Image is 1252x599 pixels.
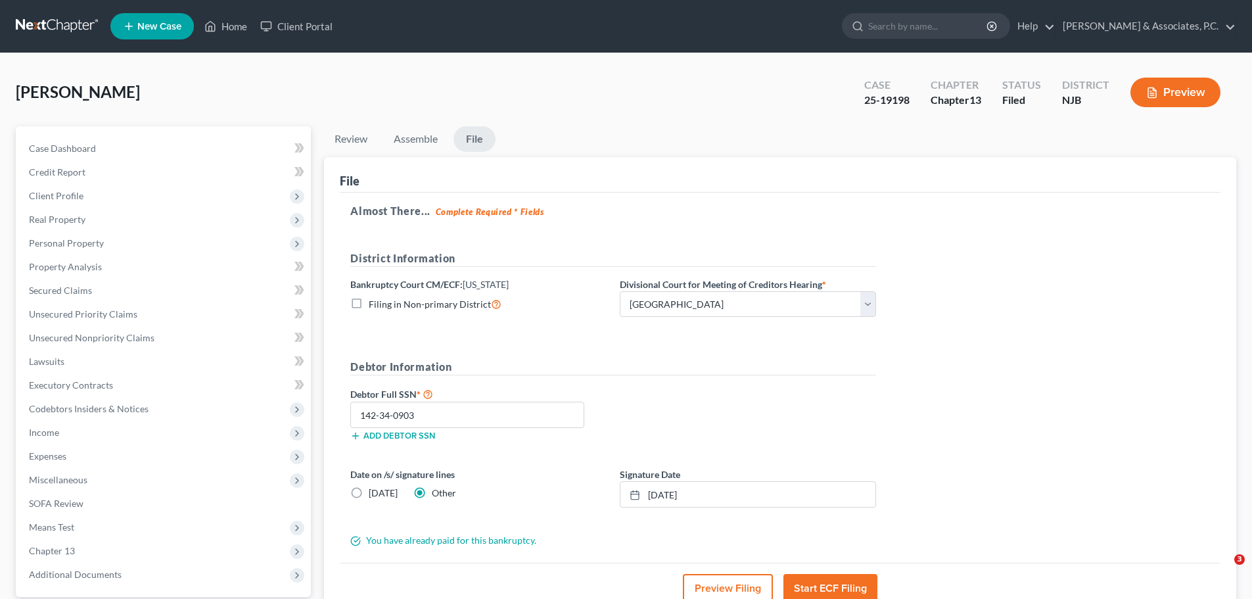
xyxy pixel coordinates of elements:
span: Miscellaneous [29,474,87,485]
a: Assemble [383,126,448,152]
span: Client Profile [29,190,83,201]
span: Filing in Non-primary District [369,299,491,310]
span: Other [432,487,456,498]
div: District [1062,78,1109,93]
strong: Complete Required * Fields [436,206,544,217]
div: Chapter [931,78,981,93]
span: Unsecured Nonpriority Claims [29,332,154,343]
span: Income [29,427,59,438]
span: [DATE] [369,487,398,498]
span: Secured Claims [29,285,92,296]
span: Property Analysis [29,261,102,272]
label: Date on /s/ signature lines [350,467,607,481]
span: New Case [137,22,181,32]
div: Chapter [931,93,981,108]
span: Means Test [29,521,74,533]
a: Secured Claims [18,279,311,302]
button: Preview [1130,78,1220,107]
a: Home [198,14,254,38]
a: Unsecured Nonpriority Claims [18,326,311,350]
input: Search by name... [868,14,988,38]
h5: Almost There... [350,203,1210,219]
div: You have already paid for this bankruptcy. [344,534,883,547]
div: NJB [1062,93,1109,108]
h5: Debtor Information [350,359,876,375]
button: Add debtor SSN [350,431,435,441]
div: 25-19198 [864,93,910,108]
span: Unsecured Priority Claims [29,308,137,320]
div: Status [1002,78,1041,93]
span: [PERSON_NAME] [16,82,140,101]
a: Executory Contracts [18,373,311,397]
label: Signature Date [620,467,680,481]
a: SOFA Review [18,492,311,515]
a: Help [1011,14,1055,38]
span: [US_STATE] [463,279,509,290]
span: Personal Property [29,237,104,249]
a: [DATE] [620,482,875,507]
input: XXX-XX-XXXX [350,402,584,428]
a: Case Dashboard [18,137,311,160]
span: SOFA Review [29,498,83,509]
div: File [340,173,359,189]
h5: District Information [350,251,876,267]
span: 13 [969,93,981,106]
label: Bankruptcy Court CM/ECF: [350,277,509,291]
span: Credit Report [29,166,85,178]
a: [PERSON_NAME] & Associates, P.C. [1056,14,1236,38]
span: Codebtors Insiders & Notices [29,403,149,414]
label: Divisional Court for Meeting of Creditors Hearing [620,277,826,291]
iframe: Intercom live chat [1207,554,1239,586]
div: Case [864,78,910,93]
a: Review [324,126,378,152]
span: 3 [1234,554,1245,565]
a: File [453,126,496,152]
a: Credit Report [18,160,311,184]
span: Executory Contracts [29,379,113,391]
a: Client Portal [254,14,339,38]
a: Lawsuits [18,350,311,373]
span: Additional Documents [29,569,122,580]
span: Expenses [29,450,66,462]
span: Real Property [29,214,85,225]
a: Property Analysis [18,255,311,279]
span: Lawsuits [29,356,64,367]
div: Filed [1002,93,1041,108]
span: Chapter 13 [29,545,75,556]
span: Case Dashboard [29,143,96,154]
a: Unsecured Priority Claims [18,302,311,326]
label: Debtor Full SSN [344,386,613,402]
